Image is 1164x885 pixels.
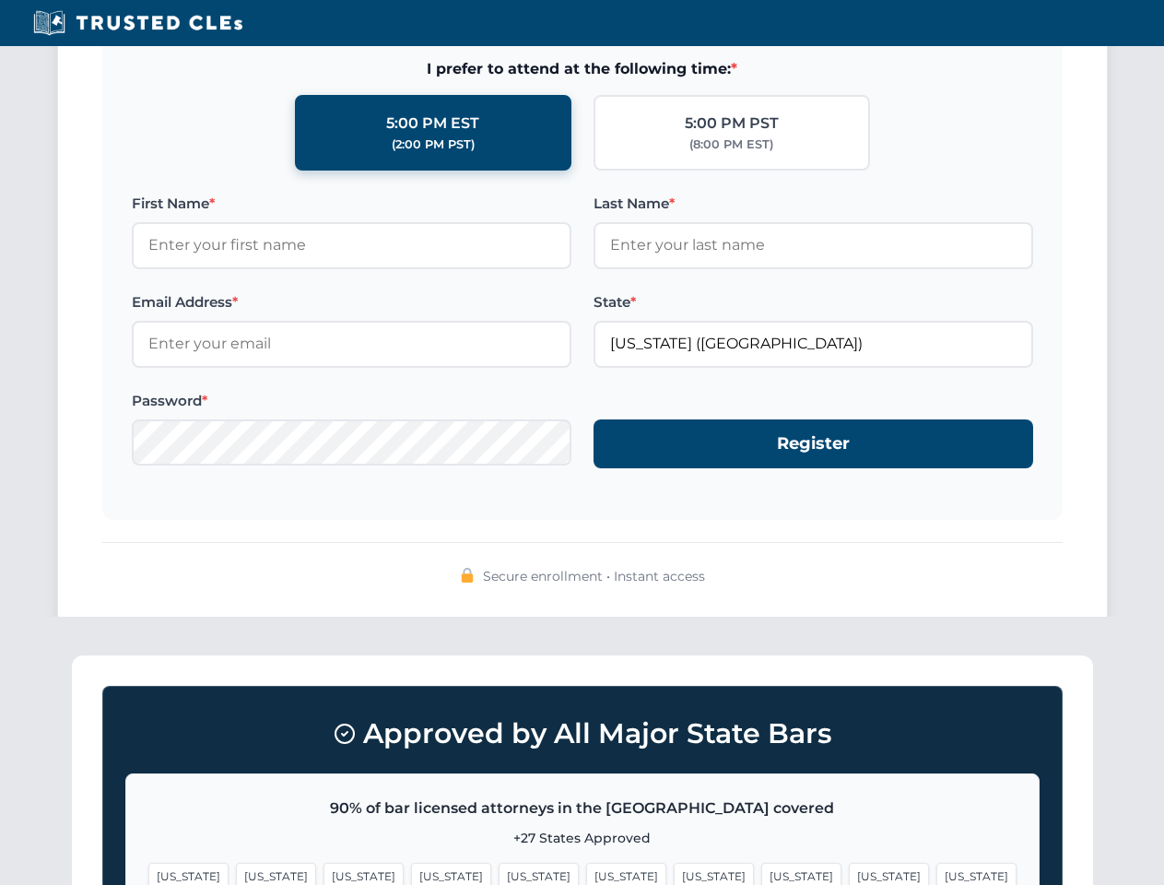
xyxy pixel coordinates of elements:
[386,112,479,136] div: 5:00 PM EST
[132,193,571,215] label: First Name
[594,193,1033,215] label: Last Name
[460,568,475,583] img: 🔒
[28,9,248,37] img: Trusted CLEs
[125,709,1040,759] h3: Approved by All Major State Bars
[594,419,1033,468] button: Register
[148,828,1017,848] p: +27 States Approved
[132,291,571,313] label: Email Address
[483,566,705,586] span: Secure enrollment • Instant access
[132,57,1033,81] span: I prefer to attend at the following time:
[392,136,475,154] div: (2:00 PM PST)
[594,291,1033,313] label: State
[148,796,1017,820] p: 90% of bar licensed attorneys in the [GEOGRAPHIC_DATA] covered
[132,390,571,412] label: Password
[132,222,571,268] input: Enter your first name
[689,136,773,154] div: (8:00 PM EST)
[594,222,1033,268] input: Enter your last name
[132,321,571,367] input: Enter your email
[685,112,779,136] div: 5:00 PM PST
[594,321,1033,367] input: Florida (FL)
